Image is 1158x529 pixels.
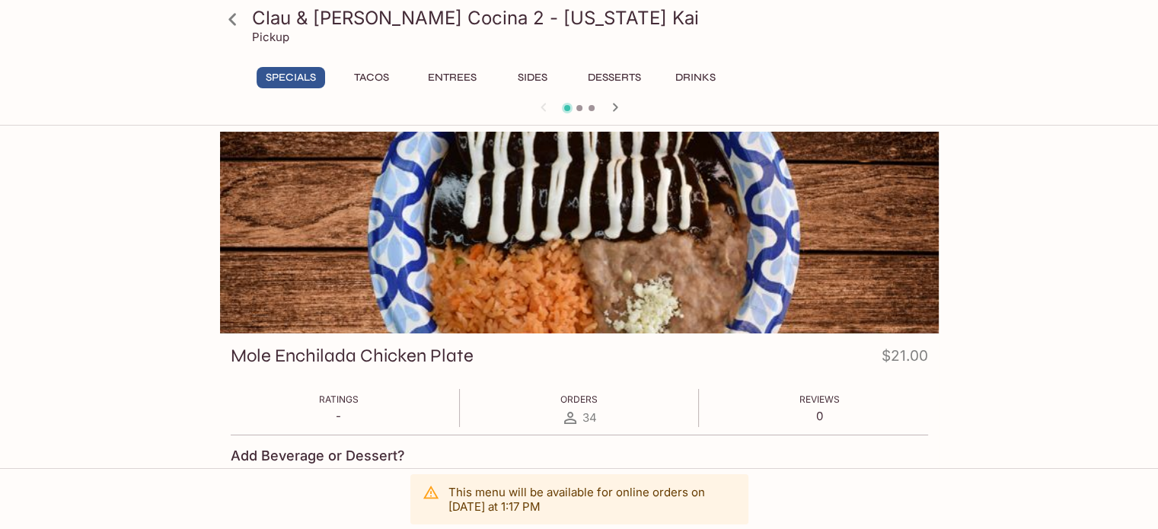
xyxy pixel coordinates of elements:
button: Tacos [337,67,406,88]
button: Drinks [662,67,730,88]
h4: $21.00 [882,344,928,374]
p: 0 [799,409,840,423]
h4: Add Beverage or Dessert? [231,448,405,464]
button: Sides [499,67,567,88]
span: 34 [582,410,597,425]
button: Specials [257,67,325,88]
h3: Mole Enchilada Chicken Plate [231,344,474,368]
div: Mole Enchilada Chicken Plate [220,132,939,333]
button: Entrees [418,67,486,88]
p: This menu will be available for online orders on [DATE] at 1:17 PM [448,485,736,514]
button: Desserts [579,67,649,88]
p: Pickup [252,30,289,44]
h3: Clau & [PERSON_NAME] Cocina 2 - [US_STATE] Kai [252,6,933,30]
span: Reviews [799,394,840,405]
p: - [319,409,359,423]
span: Ratings [319,394,359,405]
span: Orders [560,394,598,405]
